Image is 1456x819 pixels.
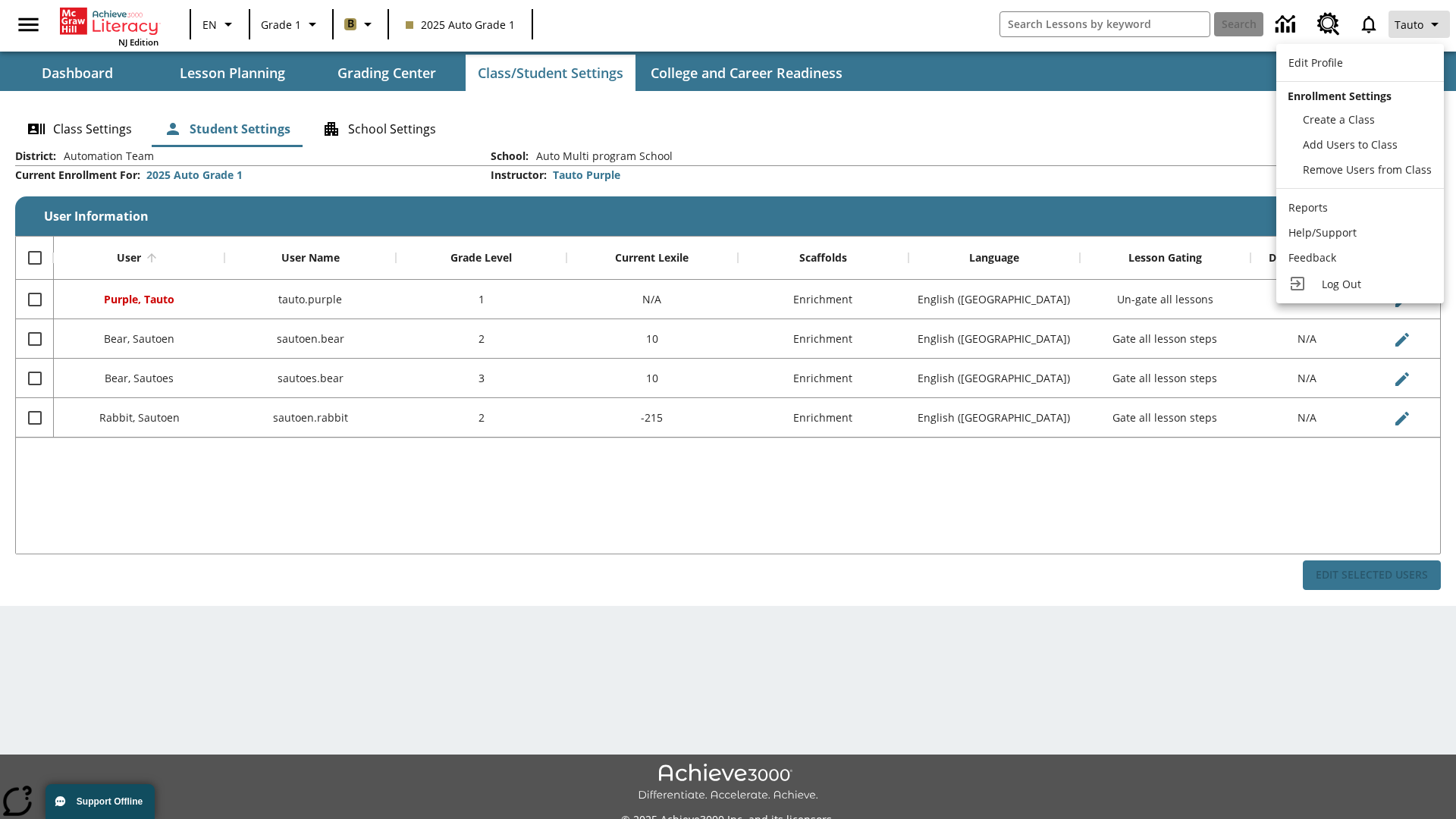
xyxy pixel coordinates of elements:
[1288,200,1328,215] span: Reports
[1303,162,1432,177] span: Remove Users from Class
[1288,55,1343,70] span: Edit Profile
[1288,225,1357,240] span: Help/Support
[1303,112,1375,127] span: Create a Class
[1303,137,1398,152] span: Add Users to Class
[1288,89,1392,103] span: Enrollment Settings
[1288,250,1336,265] span: Feedback
[1322,277,1361,291] span: Log Out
